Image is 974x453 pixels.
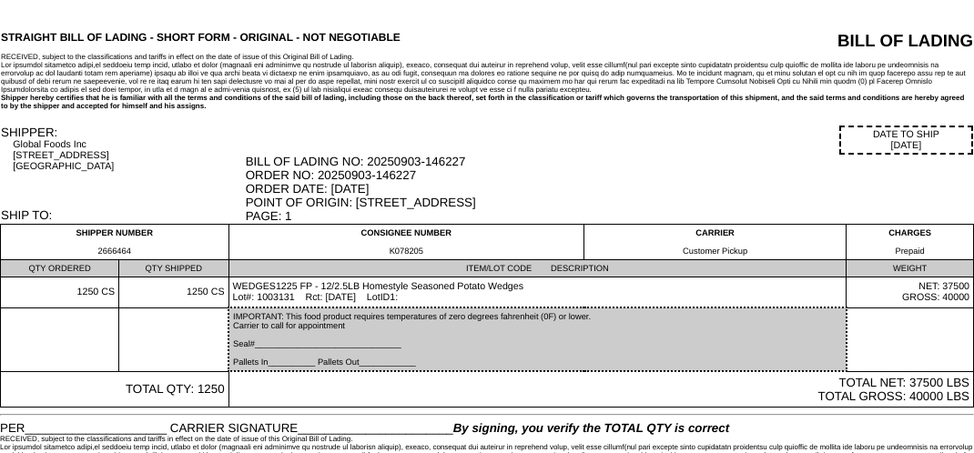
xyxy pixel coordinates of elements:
div: BILL OF LADING [704,31,973,51]
span: By signing, you verify the TOTAL QTY is correct [453,421,729,435]
div: DATE TO SHIP [DATE] [839,126,973,155]
td: WEIGHT [847,260,974,277]
div: SHIPPER: [1,126,244,139]
div: Shipper hereby certifies that he is familiar with all the terms and conditions of the said bill o... [1,94,973,110]
td: IMPORTANT: This food product requires temperatures of zero degrees fahrenheit (0F) or lower. Carr... [228,307,847,371]
td: TOTAL NET: 37500 LBS TOTAL GROSS: 40000 LBS [228,371,973,408]
td: CHARGES [847,225,974,260]
td: TOTAL QTY: 1250 [1,371,229,408]
td: CONSIGNEE NUMBER [228,225,584,260]
td: 1250 CS [119,277,228,308]
td: CARRIER [584,225,847,260]
div: Global Foods Inc [STREET_ADDRESS] [GEOGRAPHIC_DATA] [13,139,243,172]
td: QTY SHIPPED [119,260,228,277]
div: Customer Pickup [588,247,842,256]
td: QTY ORDERED [1,260,119,277]
div: SHIP TO: [1,208,244,222]
div: K078205 [233,247,581,256]
div: 2666464 [5,247,225,256]
td: WEDGES1225 FP - 12/2.5LB Homestyle Seasoned Potato Wedges Lot#: 1003131 Rct: [DATE] LotID1: [228,277,847,308]
div: BILL OF LADING NO: 20250903-146227 ORDER NO: 20250903-146227 ORDER DATE: [DATE] POINT OF ORIGIN: ... [246,155,973,223]
td: NET: 37500 GROSS: 40000 [847,277,974,308]
td: ITEM/LOT CODE DESCRIPTION [228,260,847,277]
div: Prepaid [850,247,969,256]
td: SHIPPER NUMBER [1,225,229,260]
td: 1250 CS [1,277,119,308]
